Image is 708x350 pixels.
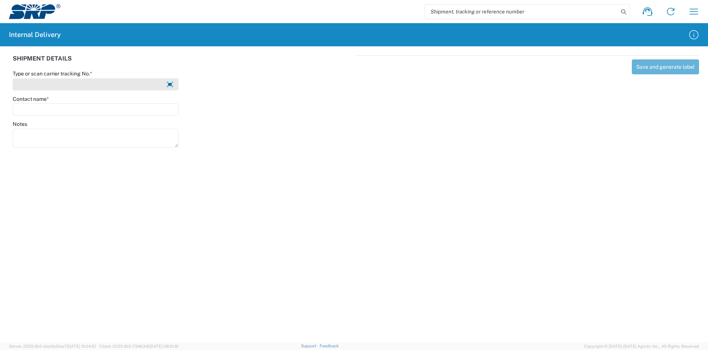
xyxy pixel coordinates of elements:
[320,344,339,348] a: Feedback
[13,55,352,70] div: SHIPMENT DETAILS
[425,4,618,19] input: Shipment, tracking or reference number
[9,344,96,349] span: Server: 2025.18.0-daa1fe12ee7
[149,344,178,349] span: [DATE] 08:10:16
[301,344,320,348] a: Support
[99,344,178,349] span: Client: 2025.18.0-7346316
[13,96,49,102] label: Contact name
[584,343,699,350] span: Copyright © [DATE]-[DATE] Agistix Inc., All Rights Reserved
[13,70,92,77] label: Type or scan carrier tracking No.
[67,344,96,349] span: [DATE] 10:04:51
[9,30,61,39] h2: Internal Delivery
[9,4,60,19] img: srp
[13,121,27,127] label: Notes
